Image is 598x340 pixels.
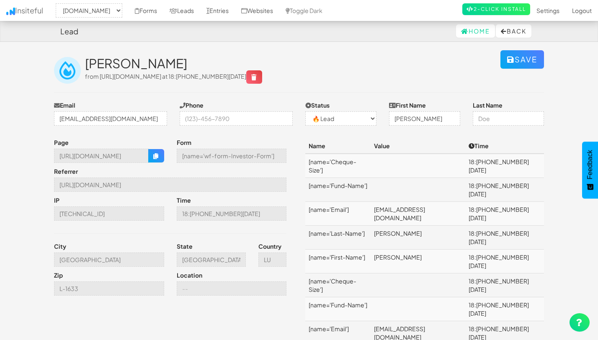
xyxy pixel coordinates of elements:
[54,167,78,175] label: Referrer
[54,178,286,192] input: --
[389,101,426,109] label: First Name
[500,50,544,69] button: Save
[465,297,544,321] td: 18:[PHONE_NUMBER][DATE]
[371,202,465,226] td: [EMAIL_ADDRESS][DOMAIN_NAME]
[177,206,287,221] input: --
[465,138,544,154] th: Time
[177,242,193,250] label: State
[177,271,202,279] label: Location
[465,226,544,250] td: 18:[PHONE_NUMBER][DATE]
[54,101,75,109] label: Email
[54,196,59,204] label: IP
[465,273,544,297] td: 18:[PHONE_NUMBER][DATE]
[305,101,330,109] label: Status
[54,281,164,296] input: --
[85,72,262,80] span: from [URL][DOMAIN_NAME] at 18:[PHONE_NUMBER][DATE]
[582,142,598,198] button: Feedback - Show survey
[177,196,191,204] label: Time
[465,178,544,202] td: 18:[PHONE_NUMBER][DATE]
[305,202,371,226] td: [name='Email']
[54,271,63,279] label: Zip
[465,250,544,273] td: 18:[PHONE_NUMBER][DATE]
[473,111,544,126] input: Doe
[54,252,164,267] input: --
[371,250,465,273] td: [PERSON_NAME]
[180,101,204,109] label: Phone
[465,202,544,226] td: 18:[PHONE_NUMBER][DATE]
[85,57,500,70] h2: [PERSON_NAME]
[305,178,371,202] td: [name='Fund-Name']
[177,149,287,163] input: --
[54,242,66,250] label: City
[60,27,78,36] h4: Lead
[586,150,594,179] span: Feedback
[54,57,81,84] img: insiteful-lead.png
[389,111,460,126] input: John
[462,3,530,15] a: 2-Click Install
[371,226,465,250] td: [PERSON_NAME]
[473,101,503,109] label: Last Name
[305,250,371,273] td: [name='First-Name']
[177,281,287,296] input: --
[54,138,69,147] label: Page
[258,252,287,267] input: --
[180,111,293,126] input: (123)-456-7890
[371,138,465,154] th: Value
[54,149,149,163] input: --
[465,154,544,178] td: 18:[PHONE_NUMBER][DATE]
[6,8,15,15] img: icon.png
[258,242,281,250] label: Country
[305,138,371,154] th: Name
[54,111,167,126] input: j@doe.com
[456,24,495,38] a: Home
[305,154,371,178] td: [name='Cheque-Size']
[177,252,246,267] input: --
[305,226,371,250] td: [name='Last-Name']
[496,24,531,38] button: Back
[305,297,371,321] td: [name='Fund-Name']
[177,138,191,147] label: Form
[54,206,164,221] input: --
[305,273,371,297] td: [name='Cheque-Size']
